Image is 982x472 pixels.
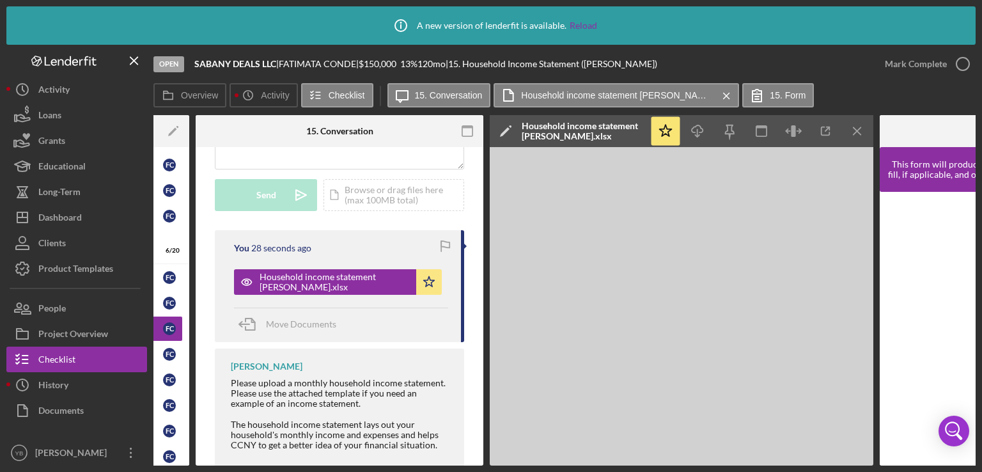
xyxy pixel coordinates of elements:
iframe: Document Preview [490,147,873,466]
div: Documents [38,398,84,427]
button: Household income statement [PERSON_NAME].xlsx [234,269,442,295]
div: F C [163,425,176,437]
label: Activity [261,90,289,100]
div: 120 mo [417,59,446,69]
div: F C [163,184,176,197]
div: Open Intercom Messenger [939,416,969,446]
div: Household income statement [PERSON_NAME].xlsx [260,272,410,292]
span: Move Documents [266,319,336,329]
div: F C [163,210,176,223]
div: [PERSON_NAME] [231,361,302,372]
button: Mark Complete [872,51,976,77]
label: Household income statement [PERSON_NAME].xlsx [521,90,713,100]
div: F C [163,348,176,361]
div: 6 / 20 [157,247,180,255]
button: YB[PERSON_NAME] [6,440,147,466]
button: Overview [153,83,226,107]
label: Checklist [329,90,365,100]
button: People [6,295,147,321]
div: People [38,295,66,324]
div: F C [163,322,176,335]
div: F C [163,374,176,386]
div: Household income statement [PERSON_NAME].xlsx [522,121,643,141]
div: Project Overview [38,321,108,350]
button: 15. Form [742,83,814,107]
button: Move Documents [234,308,349,340]
div: History [38,372,68,401]
button: Documents [6,398,147,423]
button: Send [215,179,317,211]
div: [PERSON_NAME] [32,440,115,469]
div: FATIMATA CONDE | [279,59,359,69]
div: F C [163,159,176,171]
div: | 15. Household Income Statement ([PERSON_NAME]) [446,59,657,69]
div: Send [256,179,276,211]
button: Project Overview [6,321,147,347]
text: YB [15,450,24,457]
label: Overview [181,90,218,100]
span: $150,000 [359,58,396,69]
a: Reload [570,20,597,31]
div: Please upload a monthly household income statement. Please use the attached template if you need ... [231,378,451,450]
div: F C [163,450,176,463]
div: Mark Complete [885,51,947,77]
div: | [194,59,279,69]
div: 13 % [400,59,417,69]
button: Activity [230,83,297,107]
button: History [6,372,147,398]
label: 15. Form [770,90,806,100]
div: F C [163,271,176,284]
label: 15. Conversation [415,90,483,100]
time: 2025-09-18 11:30 [251,243,311,253]
div: Open [153,56,184,72]
div: F C [163,399,176,412]
button: Household income statement [PERSON_NAME].xlsx [494,83,739,107]
div: You [234,243,249,253]
div: Checklist [38,347,75,375]
div: 15. Conversation [306,126,373,136]
button: Checklist [301,83,373,107]
div: F C [163,297,176,310]
div: A new version of lenderfit is available. [385,10,597,42]
b: SABANY DEALS LLC [194,58,276,69]
button: Checklist [6,347,147,372]
button: 15. Conversation [387,83,491,107]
